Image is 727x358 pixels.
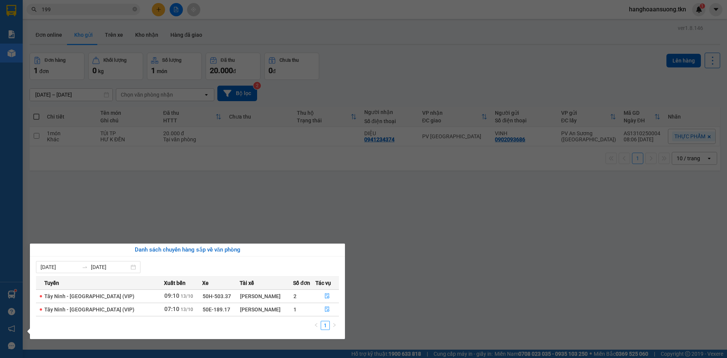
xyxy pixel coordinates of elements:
a: 1 [321,321,329,330]
li: 1 [321,321,330,330]
span: Tác vụ [315,279,331,287]
li: Previous Page [312,321,321,330]
span: 07:10 [164,306,179,313]
span: Xuất bến [164,279,186,287]
span: Tài xế [240,279,254,287]
span: Số đơn [293,279,310,287]
div: [PERSON_NAME] [240,305,293,314]
span: 13/10 [181,307,193,312]
div: Danh sách chuyến hàng sắp về văn phòng [36,245,339,255]
input: Từ ngày [41,263,79,271]
span: 1 [293,306,296,313]
span: Tây Ninh - [GEOGRAPHIC_DATA] (VIP) [44,293,134,299]
span: Tuyến [44,279,59,287]
button: left [312,321,321,330]
span: Xe [202,279,209,287]
li: Next Page [330,321,339,330]
span: file-done [324,306,330,313]
span: right [332,323,337,327]
span: 2 [293,293,296,299]
span: 50E-189.17 [203,306,230,313]
span: 50H-503.37 [203,293,231,299]
span: swap-right [82,264,88,270]
span: file-done [324,293,330,299]
div: [PERSON_NAME] [240,292,293,300]
button: file-done [316,290,339,302]
span: to [82,264,88,270]
input: Đến ngày [91,263,129,271]
span: 13/10 [181,294,193,299]
span: 09:10 [164,292,179,299]
span: Tây Ninh - [GEOGRAPHIC_DATA] (VIP) [44,306,134,313]
span: left [314,323,318,327]
button: right [330,321,339,330]
button: file-done [316,303,339,316]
